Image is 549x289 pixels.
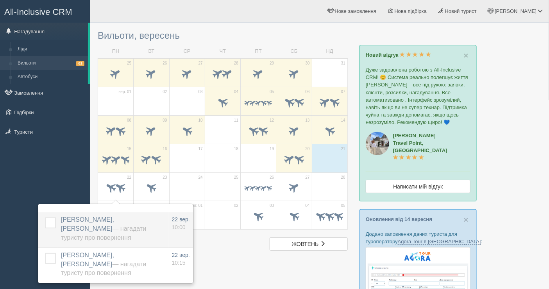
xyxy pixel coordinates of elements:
span: 28 [341,175,345,180]
a: [PERSON_NAME], [PERSON_NAME]— Нагадати туристу про повернення [61,216,146,241]
a: 22 вер. 10:15 [172,251,190,267]
a: жовтень [270,237,348,251]
span: 22 вер. [172,252,190,258]
span: 61 [76,61,84,66]
p: Додано заповнення даних туриста для туроператору : [366,230,470,245]
button: Close [464,51,469,59]
span: 13 [306,118,310,123]
span: 05 [341,203,345,208]
span: [PERSON_NAME], [PERSON_NAME] [61,216,146,241]
a: All-Inclusive CRM [0,0,89,22]
span: 09 [163,118,167,123]
span: 26 [270,175,274,180]
span: 30 [163,203,167,208]
span: Новий турист [445,8,477,14]
span: Нове замовлення [335,8,376,14]
span: 10:00 [172,224,186,230]
span: 18 [234,146,238,152]
span: 24 [198,175,203,180]
a: Оновлення від 14 вересня [366,216,432,222]
span: 28 [234,61,238,66]
span: 04 [306,203,310,208]
span: — Нагадати туристу про повернення [61,225,146,241]
span: 02 [234,203,238,208]
span: [PERSON_NAME] [495,8,536,14]
span: 11 [234,118,238,123]
span: 27 [306,175,310,180]
span: × [464,51,469,60]
span: 21 [341,146,345,152]
a: [PERSON_NAME]Travel Point, [GEOGRAPHIC_DATA] [393,133,447,161]
span: 22 вер. [172,216,190,223]
span: Нова підбірка [395,8,427,14]
a: Agora Tour в [GEOGRAPHIC_DATA] [398,239,481,245]
span: 04 [234,89,238,95]
span: 07 [341,89,345,95]
a: Ліди [14,42,88,56]
span: 20 [306,146,310,152]
a: 22 вер. 10:00 [172,215,190,231]
span: 06 [306,89,310,95]
span: 17 [198,146,203,152]
a: [PERSON_NAME], [PERSON_NAME]— Нагадати туристу про повернення [61,252,146,276]
span: 27 [198,61,203,66]
span: 29 [127,203,131,208]
span: 14 [341,118,345,123]
h3: Вильоти, вересень [98,31,348,41]
span: 23 [163,175,167,180]
span: 12 [270,118,274,123]
span: 22 [127,175,131,180]
span: 05 [270,89,274,95]
a: Автобуси [14,70,88,84]
td: НД [312,45,347,58]
span: вер. 01 [118,89,131,95]
span: 08 [127,118,131,123]
span: 31 [341,61,345,66]
a: Написати мій відгук [366,180,470,193]
span: 25 [234,175,238,180]
p: Дуже задоволена роботою з All-Inclusive CRM! 😊 Система реально полегшує життя [PERSON_NAME] – все... [366,66,470,126]
span: 03 [270,203,274,208]
td: СБ [276,45,312,58]
span: 25 [127,61,131,66]
span: 03 [198,89,203,95]
button: Close [464,215,469,224]
span: × [464,215,469,224]
span: 19 [270,146,274,152]
span: 30 [306,61,310,66]
td: ВТ [134,45,169,58]
span: 26 [163,61,167,66]
span: [PERSON_NAME], [PERSON_NAME] [61,252,146,276]
a: Новий відгук [366,52,431,58]
span: жовт. 01 [188,203,203,208]
td: ЧТ [205,45,240,58]
span: 02 [163,89,167,95]
a: Вильоти61 [14,56,88,70]
span: 16 [163,146,167,152]
span: 15 [127,146,131,152]
td: ПТ [241,45,276,58]
span: жовтень [292,241,319,247]
td: ПН [98,45,134,58]
span: 29 [270,61,274,66]
td: СР [169,45,205,58]
span: 10 [198,118,203,123]
span: All-Inclusive CRM [4,7,72,17]
span: 10:15 [172,260,186,266]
